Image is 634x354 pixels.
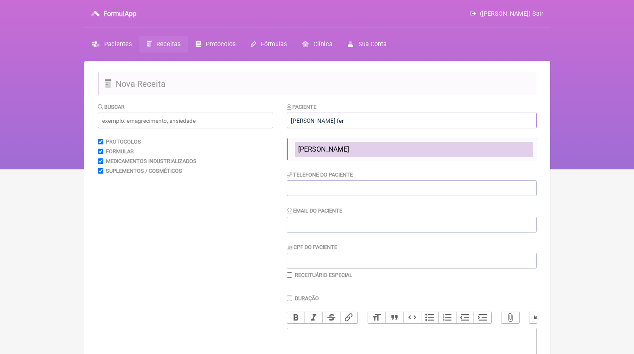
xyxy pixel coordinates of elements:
[340,36,394,53] a: Sua Conta
[313,41,332,48] span: Clínica
[287,207,343,214] label: Email do Paciente
[295,272,352,278] label: Receituário Especial
[287,312,305,323] button: Bold
[98,113,273,128] input: exemplo: emagrecimento, ansiedade
[287,171,353,178] label: Telefone do Paciente
[243,36,294,53] a: Fórmulas
[529,312,547,323] button: Undo
[104,41,132,48] span: Pacientes
[385,312,403,323] button: Quote
[403,312,421,323] button: Code
[188,36,243,53] a: Protocolos
[103,10,136,18] h3: FormulApp
[358,41,387,48] span: Sua Conta
[470,10,543,17] a: ([PERSON_NAME]) Sair
[456,312,474,323] button: Decrease Level
[287,244,338,250] label: CPF do Paciente
[305,312,322,323] button: Italic
[368,312,386,323] button: Heading
[480,10,543,17] span: ([PERSON_NAME]) Sair
[98,104,125,110] label: Buscar
[340,312,358,323] button: Link
[421,312,439,323] button: Bullets
[106,148,134,155] label: Formulas
[139,36,188,53] a: Receitas
[287,104,317,110] label: Paciente
[438,312,456,323] button: Numbers
[206,41,235,48] span: Protocolos
[295,295,319,301] label: Duração
[298,145,349,153] span: [PERSON_NAME]
[261,41,287,48] span: Fórmulas
[473,312,491,323] button: Increase Level
[84,36,139,53] a: Pacientes
[106,168,182,174] label: Suplementos / Cosméticos
[106,138,141,145] label: Protocolos
[501,312,519,323] button: Attach Files
[156,41,180,48] span: Receitas
[322,312,340,323] button: Strikethrough
[106,158,197,164] label: Medicamentos Industrializados
[294,36,340,53] a: Clínica
[98,72,537,95] h2: Nova Receita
